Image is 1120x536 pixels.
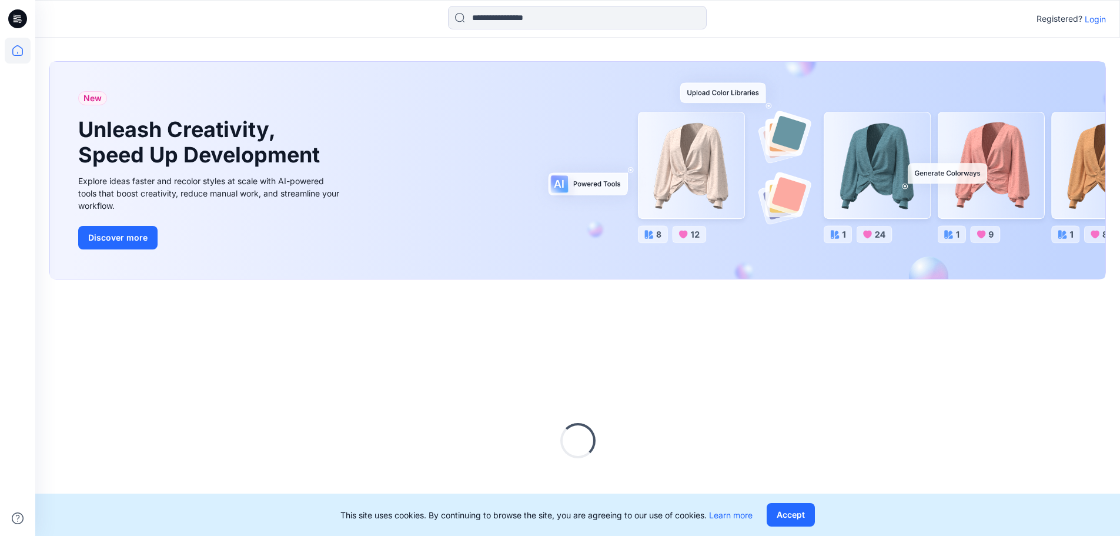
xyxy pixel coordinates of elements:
button: Discover more [78,226,158,249]
button: Accept [767,503,815,527]
p: This site uses cookies. By continuing to browse the site, you are agreeing to our use of cookies. [340,509,753,521]
span: New [83,91,102,105]
div: Explore ideas faster and recolor styles at scale with AI-powered tools that boost creativity, red... [78,175,343,212]
p: Registered? [1037,12,1082,26]
a: Learn more [709,510,753,520]
p: Login [1085,13,1106,25]
a: Discover more [78,226,343,249]
h1: Unleash Creativity, Speed Up Development [78,117,325,168]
